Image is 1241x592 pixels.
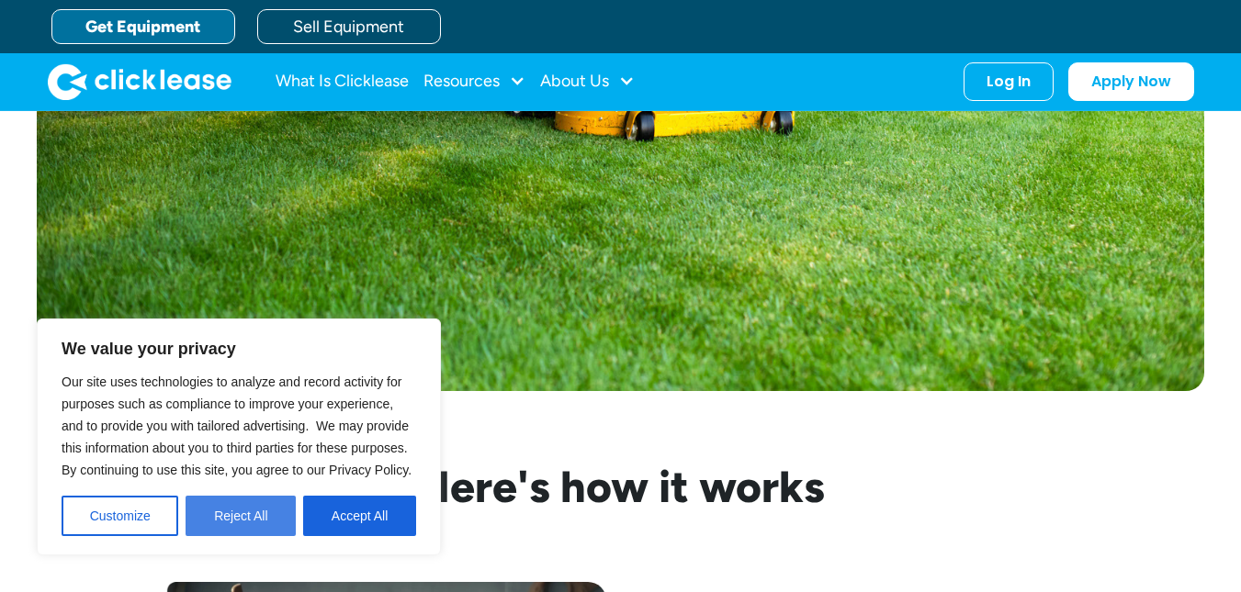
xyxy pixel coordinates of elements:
[151,464,1091,508] h3: Here's how it works
[987,73,1031,91] div: Log In
[303,496,416,536] button: Accept All
[62,374,412,477] span: Our site uses technologies to analyze and record activity for purposes such as compliance to impr...
[186,496,296,536] button: Reject All
[540,63,635,100] div: About Us
[276,63,409,100] a: What Is Clicklease
[51,9,235,44] a: Get Equipment
[1068,62,1194,101] a: Apply Now
[48,63,231,100] a: home
[37,318,441,555] div: We value your privacy
[423,63,525,100] div: Resources
[48,63,231,100] img: Clicklease logo
[62,338,416,360] p: We value your privacy
[62,496,178,536] button: Customize
[257,9,441,44] a: Sell Equipment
